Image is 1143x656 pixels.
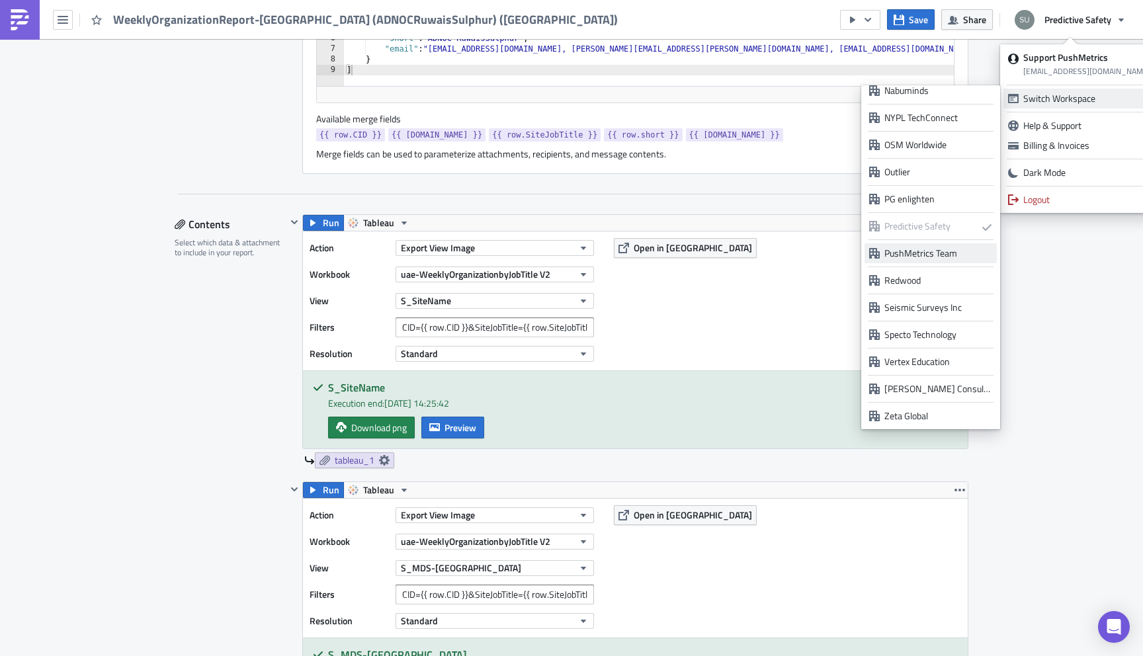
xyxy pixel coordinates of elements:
div: Vertex Education [884,355,992,368]
div: Nabuminds [884,84,992,97]
label: View [310,291,389,311]
span: Share [963,13,986,26]
span: S_MDS-[GEOGRAPHIC_DATA] [401,561,521,575]
span: {{ row.short }} [607,128,679,142]
a: Download png [328,417,415,438]
button: Preview [421,417,484,438]
span: Download png [351,421,407,434]
div: Specto Technology [884,328,992,341]
span: Tableau [363,215,394,231]
label: Action [310,238,389,258]
div: Merge fields can be used to parameterize attachments, recipients, and message contents. [316,148,954,160]
div: PushMetrics Team [884,247,992,260]
img: tableau_1 [5,5,57,16]
img: tableau_5 [5,49,57,60]
button: Run [303,215,344,231]
a: {{ row.SiteJobTitle }} [489,128,601,142]
span: Export View Image [401,508,475,522]
div: 9 [317,65,344,75]
span: Predictive Safety [1044,13,1111,26]
span: Export View Image [401,241,475,255]
div: Select which data & attachment to include in your report. [175,237,286,258]
label: Filters [310,317,389,337]
span: Standard [401,614,438,628]
span: Standard [401,347,438,360]
img: tableau_6 [5,78,57,89]
span: {{ [DOMAIN_NAME] }} [392,128,482,142]
a: {{ [DOMAIN_NAME] }} [686,128,783,142]
button: Export View Image [396,240,594,256]
label: Filters [310,585,389,604]
button: Predictive Safety [1007,5,1133,34]
span: {{ [DOMAIN_NAME] }} [689,128,780,142]
img: Avatar [1013,9,1036,31]
div: Seismic Surveys Inc [884,301,992,314]
button: Tableau [343,215,414,231]
span: S_SiteName [401,294,451,307]
a: {{ row.CID }} [316,128,385,142]
span: tableau_1 [335,454,374,466]
div: Predictive Safety [884,220,977,233]
a: tableau_1 [315,452,394,468]
span: Run [323,482,339,498]
button: Export View Image [396,507,594,523]
div: NYPL TechConnect [884,111,992,124]
button: Save [887,9,935,30]
div: 8 [317,54,344,65]
h5: S_SiteName [328,382,958,393]
span: Preview [444,421,476,434]
div: PG enlighten [884,192,992,206]
label: Resolution [310,611,389,631]
div: Help & Support [1023,119,1135,132]
span: Save [909,13,928,26]
img: tableau_2 [5,20,57,30]
body: Rich Text Area. Press ALT-0 for help. [5,5,632,89]
button: Tableau [343,482,414,498]
div: Redwood [884,274,992,287]
img: PushMetrics [9,9,30,30]
span: uae-WeeklyOrganizationbyJobTitle V2 [401,534,550,548]
span: WeeklyOrganizationReport-[GEOGRAPHIC_DATA] (ADNOCRuwaisSulphur) ([GEOGRAPHIC_DATA]) [113,12,619,27]
span: Run [323,215,339,231]
span: {{ row.SiteJobTitle }} [492,128,597,142]
input: Filter1=Value1&... [396,317,594,337]
button: Standard [396,613,594,629]
a: {{ [DOMAIN_NAME] }} [388,128,486,142]
strong: Support PushMetrics [1023,50,1108,64]
span: Open in [GEOGRAPHIC_DATA] [634,241,752,255]
span: Tableau [363,482,394,498]
label: View [310,558,389,578]
div: [PERSON_NAME] Consult Group [884,382,992,395]
button: Run [303,482,344,498]
button: Open in [GEOGRAPHIC_DATA] [614,505,757,525]
button: Hide content [286,214,302,230]
img: tableau_3 [5,34,57,45]
button: uae-WeeklyOrganizationbyJobTitle V2 [396,266,594,282]
div: OSM Worldwide [884,138,992,151]
button: Open in [GEOGRAPHIC_DATA] [614,238,757,258]
span: {{ row.CID }} [319,128,382,142]
button: Hide content [286,481,302,497]
button: S_SiteName [396,293,594,309]
div: Outlier [884,165,992,179]
img: tableau_4 [5,63,57,74]
button: Standard [396,346,594,362]
button: S_MDS-[GEOGRAPHIC_DATA] [396,560,594,576]
label: Available merge fields [316,113,415,125]
div: Contents [175,214,286,234]
button: uae-WeeklyOrganizationbyJobTitle V2 [396,534,594,550]
label: Workbook [310,532,389,552]
button: Share [941,9,993,30]
label: Action [310,505,389,525]
a: {{ row.short }} [604,128,682,142]
div: Switch Workspace [1023,92,1135,105]
div: Execution end: [DATE] 14:25:42 [328,396,958,410]
div: Zeta Global [884,409,992,423]
label: Workbook [310,265,389,284]
div: Open Intercom Messenger [1098,611,1130,643]
span: uae-WeeklyOrganizationbyJobTitle V2 [401,267,550,281]
label: Resolution [310,344,389,364]
div: 7 [317,44,344,54]
input: Filter1=Value1&... [396,585,594,604]
span: Open in [GEOGRAPHIC_DATA] [634,508,752,522]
